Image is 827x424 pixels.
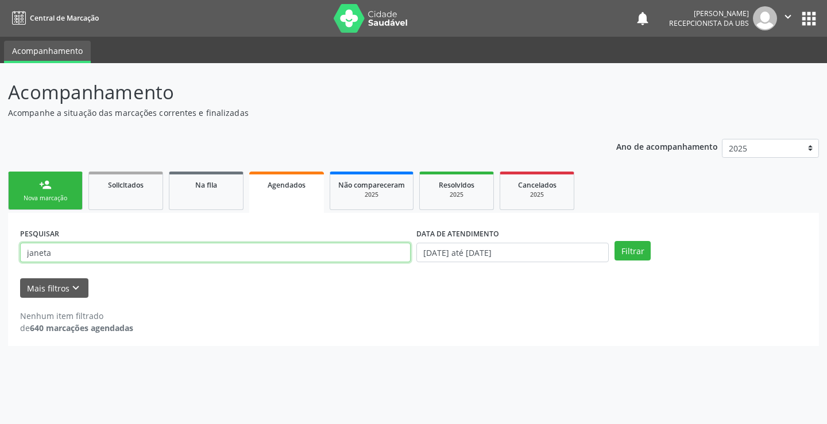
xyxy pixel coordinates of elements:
p: Acompanhe a situação das marcações correntes e finalizadas [8,107,575,119]
img: img [753,6,777,30]
button: notifications [635,10,651,26]
div: [PERSON_NAME] [669,9,749,18]
span: Central de Marcação [30,13,99,23]
a: Central de Marcação [8,9,99,28]
input: Selecione um intervalo [416,243,609,262]
p: Ano de acompanhamento [616,139,718,153]
span: Resolvidos [439,180,474,190]
input: Nome, CNS [20,243,411,262]
button:  [777,6,799,30]
div: Nova marcação [17,194,74,203]
span: Cancelados [518,180,557,190]
label: DATA DE ATENDIMENTO [416,225,499,243]
label: PESQUISAR [20,225,59,243]
span: Solicitados [108,180,144,190]
div: Nenhum item filtrado [20,310,133,322]
div: 2025 [338,190,405,199]
span: Na fila [195,180,217,190]
div: person_add [39,178,52,191]
span: Não compareceram [338,180,405,190]
div: 2025 [428,190,485,199]
p: Acompanhamento [8,78,575,107]
strong: 640 marcações agendadas [30,322,133,333]
button: Filtrar [615,241,651,260]
i:  [782,10,794,23]
span: Agendados [268,180,306,190]
a: Acompanhamento [4,41,91,63]
button: apps [799,9,819,29]
i: keyboard_arrow_down [69,282,82,294]
button: Mais filtroskeyboard_arrow_down [20,278,88,298]
span: Recepcionista da UBS [669,18,749,28]
div: de [20,322,133,334]
div: 2025 [508,190,566,199]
